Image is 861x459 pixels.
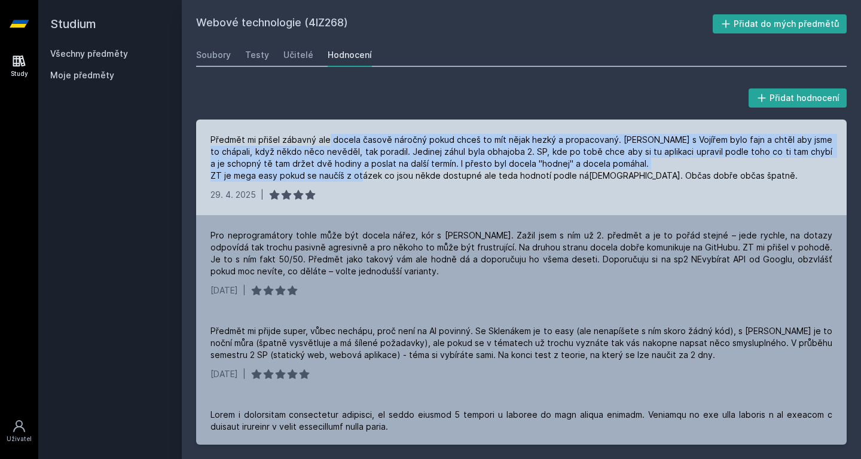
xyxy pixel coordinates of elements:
div: 29. 4. 2025 [210,189,256,201]
h2: Webové technologie (4IZ268) [196,14,713,33]
a: Všechny předměty [50,48,128,59]
div: [DATE] [210,368,238,380]
button: Přidat do mých předmětů [713,14,847,33]
a: Study [2,48,36,84]
div: | [243,368,246,380]
div: Soubory [196,49,231,61]
a: Hodnocení [328,43,372,67]
button: Přidat hodnocení [749,88,847,108]
div: Učitelé [283,49,313,61]
div: [DATE] [210,284,238,296]
a: Učitelé [283,43,313,67]
div: Předmět mi přišel zábavný ale docela časově náročný pokud chceš to mít nějak hezký a propacovaný.... [210,134,832,182]
div: Testy [245,49,269,61]
div: Study [11,69,28,78]
div: Pro neprogramátory tohle může být docela nářez, kór s [PERSON_NAME]. Zažil jsem s ním už 2. předm... [210,229,832,277]
div: | [261,189,264,201]
div: Uživatel [7,434,32,443]
a: Soubory [196,43,231,67]
div: Předmět mi přijde super, vůbec nechápu, proč není na AI povinný. Se Sklenákem je to easy (ale nen... [210,325,832,361]
div: Hodnocení [328,49,372,61]
span: Moje předměty [50,69,114,81]
a: Uživatel [2,413,36,449]
div: | [243,284,246,296]
a: Testy [245,43,269,67]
